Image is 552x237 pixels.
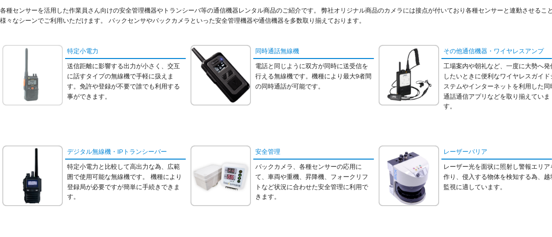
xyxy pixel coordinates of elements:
[67,162,186,202] p: 特定小電力と比較して高出力な為、広範囲で使用可能な無線機です。 機種により登録局が必要ですが簡単に手続きできます。
[65,146,186,160] a: デジタル無線機・IPトランシーバー
[65,45,186,59] a: 特定小電力
[255,162,374,202] p: バックカメラ、各種センサーの応用にて、車両や重機、昇降機、フォークリフトなど状況に合わせた安全管理に利用できます。
[253,45,374,59] a: 同時通話無線機
[2,45,63,105] img: 特定小電力
[191,146,251,206] img: 安全管理
[379,146,439,206] img: レーザーバリア
[379,45,439,105] img: その他通信機器・ワイヤレスアンプ
[253,146,374,160] a: 安全管理
[67,61,186,102] p: 送信距離に影響する出力が小さく、交互に話すタイプの無線機で手軽に扱えます。免許や登録が不要で誰でも利用する事ができます。
[191,45,251,105] img: 同時通話無線機
[255,61,374,91] p: 電話と同じように双方が同時に送受信を行える無線機です。機種により最大9者間の同時通話が可能です。
[2,146,63,206] img: デジタル無線機・IPトランシーバー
